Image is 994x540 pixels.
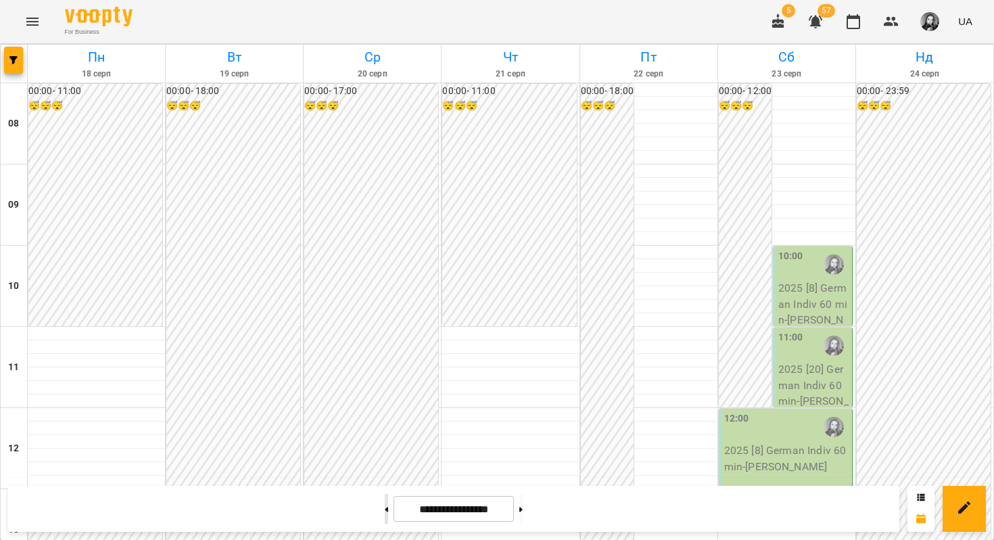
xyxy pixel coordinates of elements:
button: Menu [16,5,49,38]
h6: 23 серп [720,68,853,81]
h6: Ср [306,47,439,68]
h6: 10 [8,279,19,294]
h6: 😴😴😴 [304,99,438,114]
h6: 😴😴😴 [857,99,991,114]
h6: 12 [8,441,19,456]
img: Першина Валерія Андріївна (н) [824,336,844,356]
label: 11:00 [778,330,803,345]
h6: 21 серп [444,68,577,81]
h6: 09 [8,198,19,212]
label: 10:00 [778,249,803,264]
h6: 00:00 - 18:00 [166,84,300,99]
h6: 00:00 - 12:00 [719,84,772,99]
h6: 00:00 - 17:00 [304,84,438,99]
h6: 18 серп [30,68,163,81]
h6: Сб [720,47,853,68]
h6: 24 серп [858,68,991,81]
button: UA [953,9,978,34]
h6: 00:00 - 11:00 [28,84,162,99]
span: 5 [782,4,795,18]
h6: 00:00 - 18:00 [581,84,634,99]
h6: 00:00 - 11:00 [442,84,576,99]
p: 2025 [8] German Indiv 60 min - [PERSON_NAME] [724,443,849,474]
label: 12:00 [724,411,749,426]
h6: 😴😴😴 [719,99,772,114]
h6: Нд [858,47,991,68]
h6: 19 серп [168,68,301,81]
h6: 😴😴😴 [28,99,162,114]
h6: Чт [444,47,577,68]
h6: Вт [168,47,301,68]
h6: 00:00 - 23:59 [857,84,991,99]
h6: 20 серп [306,68,439,81]
h6: 😴😴😴 [581,99,634,114]
p: 2025 [20] German Indiv 60 min - [PERSON_NAME] [778,361,849,425]
img: Voopty Logo [65,7,133,26]
span: 57 [818,4,835,18]
img: 9e1ebfc99129897ddd1a9bdba1aceea8.jpg [920,12,939,31]
h6: 08 [8,116,19,131]
img: Першина Валерія Андріївна (н) [824,254,844,275]
span: UA [958,14,972,28]
p: 2025 [8] German Indiv 60 min - [PERSON_NAME] [778,280,849,344]
span: For Business [65,28,133,37]
h6: Пт [582,47,715,68]
h6: Пн [30,47,163,68]
img: Першина Валерія Андріївна (н) [824,417,844,437]
h6: 22 серп [582,68,715,81]
h6: 11 [8,360,19,375]
h6: 😴😴😴 [166,99,300,114]
h6: 😴😴😴 [442,99,576,114]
